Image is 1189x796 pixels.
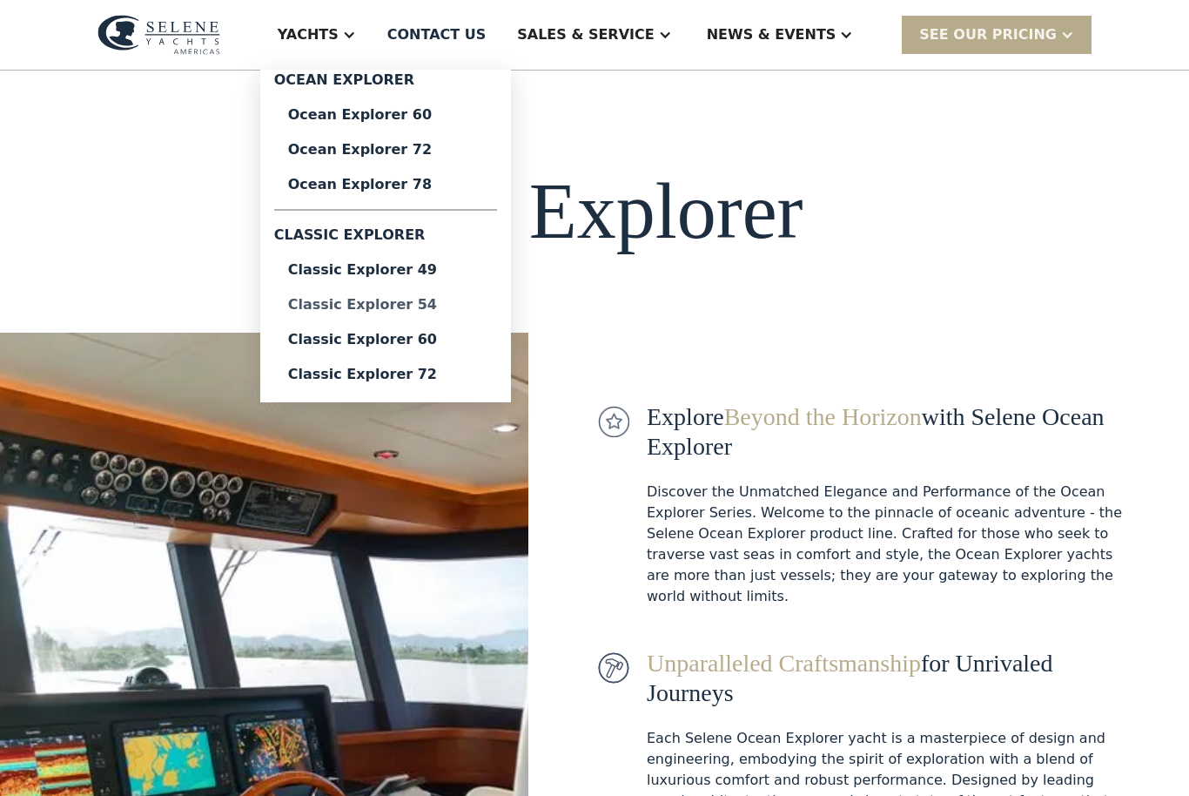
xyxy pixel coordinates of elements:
div: Ocean Explorer 60 [288,108,483,122]
div: Explore with Selene Ocean Explorer [647,402,1126,461]
a: Ocean Explorer 78 [274,167,497,202]
div: SEE Our Pricing [919,24,1057,45]
a: Classic Explorer 49 [274,253,497,287]
div: News & EVENTS [707,24,836,45]
a: Classic Explorer 72 [274,357,497,392]
img: logo [97,15,220,55]
div: Contact US [387,24,487,45]
h1: Ocean Explorer [309,168,803,254]
div: Classic Explorer 60 [288,333,483,347]
div: Ocean Explorer 72 [288,143,483,157]
div: Classic Explorer 54 [288,298,483,312]
div: Discover the Unmatched Elegance and Performance of the Ocean Explorer Series. Welcome to the pinn... [647,482,1126,607]
img: icon [598,406,629,437]
a: Classic Explorer 54 [274,287,497,322]
span: Unparalleled Craftsmanship [647,650,921,677]
a: Ocean Explorer 72 [274,132,497,167]
span: Beyond the Horizon [724,403,922,430]
div: Classic Explorer [274,218,497,253]
nav: Yachts [260,70,511,402]
a: Classic Explorer 60 [274,322,497,357]
div: Ocean Explorer 78 [288,178,483,192]
div: Classic Explorer 49 [288,263,483,277]
div: for Unrivaled Journeys [647,649,1126,707]
a: Ocean Explorer 60 [274,98,497,132]
div: Yachts [278,24,339,45]
div: Sales & Service [517,24,654,45]
div: Ocean Explorer [274,70,497,98]
div: Classic Explorer 72 [288,368,483,381]
div: SEE Our Pricing [902,16,1092,53]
